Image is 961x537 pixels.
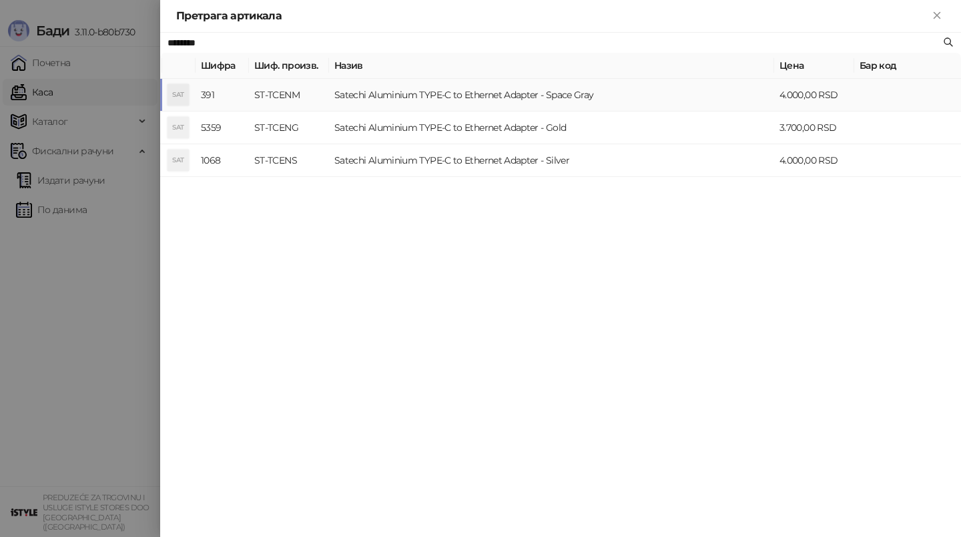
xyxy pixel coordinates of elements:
th: Цена [774,53,854,79]
td: Satechi Aluminium TYPE-C to Ethernet Adapter - Gold [329,112,774,144]
td: 5359 [196,112,249,144]
th: Шиф. произв. [249,53,329,79]
td: ST-TCENG [249,112,329,144]
td: 391 [196,79,249,112]
td: Satechi Aluminium TYPE-C to Ethernet Adapter - Silver [329,144,774,177]
td: 4.000,00 RSD [774,144,854,177]
td: 1068 [196,144,249,177]
th: Бар код [854,53,961,79]
button: Close [929,8,945,24]
td: Satechi Aluminium TYPE-C to Ethernet Adapter - Space Gray [329,79,774,112]
div: SAT [168,117,189,138]
td: ST-TCENS [249,144,329,177]
div: Претрага артикала [176,8,929,24]
div: SAT [168,84,189,106]
th: Назив [329,53,774,79]
th: Шифра [196,53,249,79]
td: ST-TCENM [249,79,329,112]
td: 4.000,00 RSD [774,79,854,112]
td: 3.700,00 RSD [774,112,854,144]
div: SAT [168,150,189,171]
